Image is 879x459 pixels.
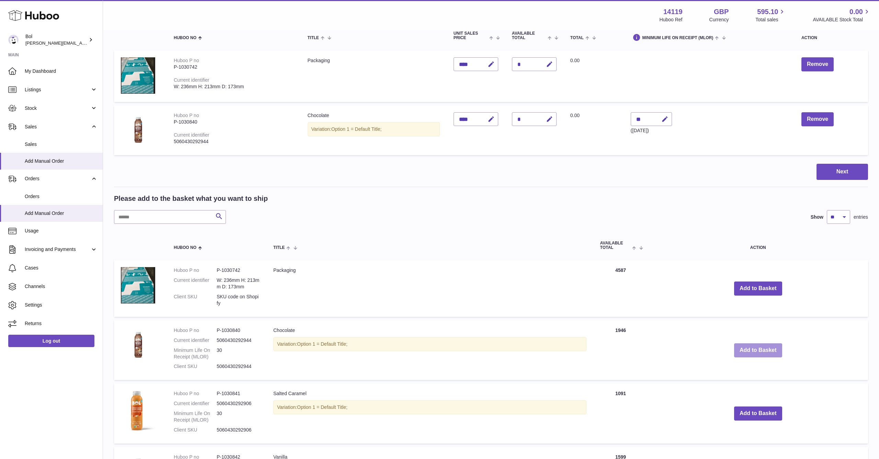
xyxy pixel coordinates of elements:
div: P-1030840 [174,119,294,125]
img: Chocolate [121,112,155,147]
dt: Minimum Life On Receipt (MLOR) [174,347,217,360]
dd: 30 [217,347,260,360]
div: W: 236mm H: 213mm D: 173mm [174,83,294,90]
div: P-1030742 [174,64,294,70]
div: 5060430292944 [174,138,294,145]
span: Add Manual Order [25,210,98,217]
span: Huboo no [174,36,196,40]
div: Bol [25,33,87,46]
td: Packaging [301,50,447,102]
img: Scott.Sutcliffe@bolfoods.com [8,35,19,45]
span: My Dashboard [25,68,98,74]
dt: Huboo P no [174,267,217,274]
span: Huboo no [174,245,196,250]
div: Variation: [273,337,586,351]
span: entries [854,214,868,220]
div: ([DATE]) [631,127,672,134]
div: Current identifier [174,132,209,138]
img: Chocolate [121,327,155,362]
dt: Client SKU [174,427,217,433]
img: Salted Caramel [121,390,155,435]
dd: 30 [217,410,260,423]
span: Stock [25,105,90,112]
span: Option 1 = Default Title; [297,404,347,410]
span: AVAILABLE Total [512,31,546,40]
span: 0.00 [570,113,580,118]
dd: 5060430292944 [217,363,260,370]
dt: Huboo P no [174,390,217,397]
th: Action [648,234,868,257]
div: Variation: [273,400,586,414]
td: Salted Caramel [266,383,593,443]
span: Returns [25,320,98,327]
dt: Minimum Life On Receipt (MLOR) [174,410,217,423]
a: Log out [8,335,94,347]
h2: Please add to the basket what you want to ship [114,194,268,203]
span: AVAILABLE Total [600,241,631,250]
span: Settings [25,302,98,308]
span: Cases [25,265,98,271]
dt: Client SKU [174,363,217,370]
button: Remove [801,57,834,71]
img: Packaging [121,267,155,303]
div: Huboo P no [174,113,199,118]
dt: Huboo P no [174,327,217,334]
label: Show [811,214,823,220]
div: Current identifier [174,77,209,83]
button: Add to Basket [734,282,782,296]
td: Chocolate [266,320,593,380]
span: AVAILABLE Stock Total [813,16,871,23]
dd: 5060430292906 [217,427,260,433]
span: Total [570,36,584,40]
strong: GBP [714,7,729,16]
dt: Client SKU [174,294,217,307]
span: Option 1 = Default Title; [297,341,347,347]
a: 0.00 AVAILABLE Stock Total [813,7,871,23]
span: 0.00 [570,58,580,63]
div: Action [801,36,861,40]
span: Add Manual Order [25,158,98,164]
span: Usage [25,228,98,234]
dd: 5060430292944 [217,337,260,344]
button: Add to Basket [734,343,782,357]
dd: W: 236mm H: 213mm D: 173mm [217,277,260,290]
td: 1091 [593,383,648,443]
span: Title [273,245,285,250]
button: Add to Basket [734,406,782,421]
span: Total sales [755,16,786,23]
div: Variation: [308,122,440,136]
dt: Current identifier [174,337,217,344]
dd: P-1030841 [217,390,260,397]
span: 0.00 [849,7,863,16]
div: Currency [709,16,729,23]
div: Huboo Ref [660,16,683,23]
strong: 14119 [663,7,683,16]
td: 4587 [593,260,648,317]
button: Next [817,164,868,180]
dd: P-1030840 [217,327,260,334]
span: Title [308,36,319,40]
td: Chocolate [301,105,447,155]
dd: P-1030742 [217,267,260,274]
span: Orders [25,175,90,182]
td: Packaging [266,260,593,317]
span: Channels [25,283,98,290]
span: Option 1 = Default Title; [331,126,382,132]
td: 1946 [593,320,648,380]
span: Sales [25,124,90,130]
span: 595.10 [757,7,778,16]
span: Unit Sales Price [454,31,488,40]
dt: Current identifier [174,277,217,290]
span: Sales [25,141,98,148]
span: Orders [25,193,98,200]
div: Huboo P no [174,58,199,63]
span: Invoicing and Payments [25,246,90,253]
span: Listings [25,87,90,93]
dt: Current identifier [174,400,217,407]
img: Packaging [121,57,155,93]
button: Remove [801,112,834,126]
a: 595.10 Total sales [755,7,786,23]
dd: 5060430292906 [217,400,260,407]
span: Minimum Life On Receipt (MLOR) [642,36,714,40]
span: [PERSON_NAME][EMAIL_ADDRESS][PERSON_NAME][DOMAIN_NAME] [25,40,174,46]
